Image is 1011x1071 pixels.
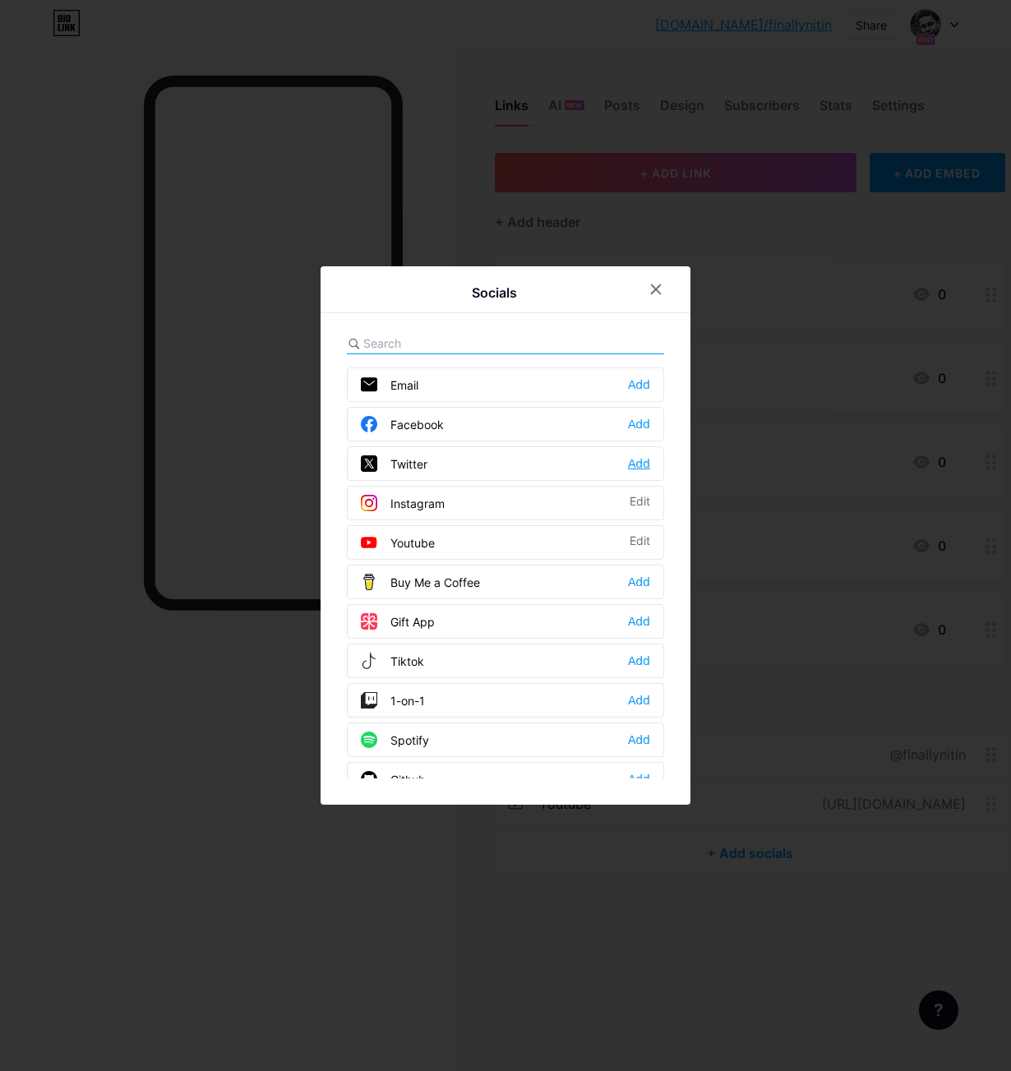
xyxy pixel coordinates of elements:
[361,771,426,787] div: Github
[628,416,650,432] div: Add
[363,335,545,352] input: Search
[361,455,427,472] div: Twitter
[361,692,425,709] div: 1-on-1
[628,455,650,472] div: Add
[361,574,480,590] div: Buy Me a Coffee
[628,613,650,630] div: Add
[361,376,418,393] div: Email
[361,653,424,669] div: Tiktok
[472,283,517,302] div: Socials
[361,613,435,630] div: Gift App
[361,495,445,511] div: Instagram
[628,376,650,393] div: Add
[628,732,650,748] div: Add
[628,771,650,787] div: Add
[361,534,435,551] div: Youtube
[628,653,650,669] div: Add
[628,692,650,709] div: Add
[630,495,650,511] div: Edit
[361,732,429,748] div: Spotify
[628,574,650,590] div: Add
[361,416,444,432] div: Facebook
[630,534,650,551] div: Edit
